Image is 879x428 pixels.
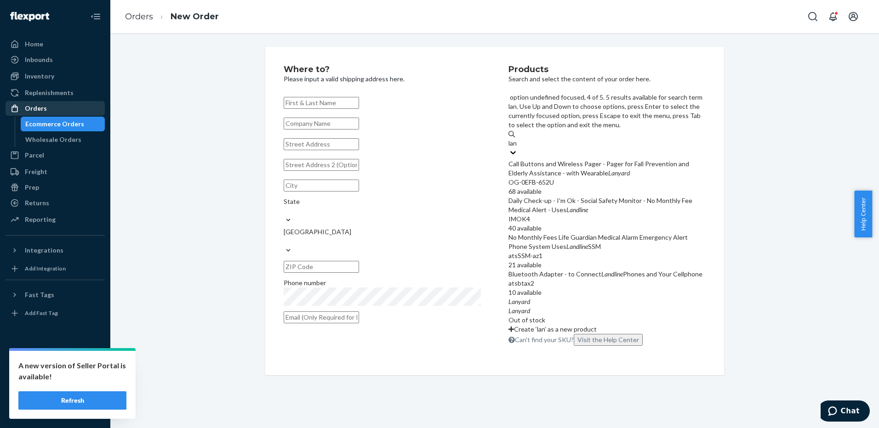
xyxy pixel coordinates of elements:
[25,135,81,144] div: Wholesale Orders
[6,243,105,258] button: Integrations
[508,74,706,84] p: Search and select the content of your order here.
[508,251,706,260] div: atsSSM-az1
[6,306,105,321] a: Add Fast Tag
[508,187,542,195] span: 68 available
[508,93,706,130] p: option undefined focused, 4 of 5. 5 results available for search term lan. Use Up and Down to cho...
[25,167,47,176] div: Freight
[508,159,706,178] div: Call Buttons and Wireless Pager - Pager for Fall Prevention and Elderly Assistance - with Wearable
[284,279,326,287] span: Phone number
[574,334,643,346] button: option undefined focused, 4 of 5. 5 results available for search term lan. Use Up and Down to cho...
[6,371,105,386] button: Talk to Support
[514,325,597,333] span: Create ‘lan’ as a new product
[508,279,706,288] div: atsbtax2
[25,151,44,160] div: Parcel
[86,7,105,26] button: Close Navigation
[566,206,588,214] em: Landline
[6,148,105,163] a: Parcel
[6,69,105,84] a: Inventory
[25,88,74,97] div: Replenishments
[6,261,105,276] a: Add Integration
[284,159,359,171] input: Street Address 2 (Optional)
[284,118,359,130] input: Company Name
[6,37,105,51] a: Home
[508,214,706,224] div: IMOK4
[6,164,105,179] a: Freight
[25,246,63,255] div: Integrations
[508,298,530,305] em: Lanyard
[508,288,542,296] span: 10 available
[25,198,49,208] div: Returns
[6,180,105,195] a: Prep
[508,196,706,214] div: Daily Check-up - I'm Ok - Social Safety Monitor - No Monthly Fee Medical Alert - Uses
[844,7,862,26] button: Open account menu
[6,355,105,370] a: Settings
[25,119,84,129] div: Ecommerce Orders
[25,39,43,49] div: Home
[284,97,359,109] input: First & Last Name
[508,307,530,315] em: Lanyard
[508,233,706,251] div: No Monthly Fees Life Guardian Medical Alarm Emergency Alert Phone System Uses SSM
[25,55,53,64] div: Inbounds
[6,101,105,116] a: Orders
[6,85,105,100] a: Replenishments
[508,224,542,232] span: 40 available
[25,215,56,224] div: Reporting
[25,104,47,113] div: Orders
[566,242,588,250] em: Landline
[6,212,105,227] a: Reporting
[18,391,126,410] button: Refresh
[508,316,545,324] span: Out of stock
[171,11,219,22] a: New Order
[821,400,870,423] iframe: Opens a widget where you can chat to one of our agents
[6,387,105,401] a: Help Center
[125,11,153,22] a: Orders
[25,309,58,317] div: Add Fast Tag
[284,138,359,150] input: Street Address
[6,196,105,210] a: Returns
[284,74,481,84] p: Please input a valid shipping address here.
[804,7,822,26] button: Open Search Box
[508,139,518,148] input: option undefined focused, 4 of 5. 5 results available for search term lan. Use Up and Down to cho...
[284,311,359,323] input: Email (Only Required for International)
[284,261,359,273] input: ZIP Code
[284,180,359,191] input: City
[854,191,872,237] button: Help Center
[10,12,49,21] img: Flexport logo
[508,178,706,187] div: OG-0EFB-652U
[25,183,39,192] div: Prep
[25,72,54,81] div: Inventory
[21,132,105,147] a: Wholesale Orders
[6,52,105,67] a: Inbounds
[6,402,105,417] button: Give Feedback
[118,3,226,30] ol: breadcrumbs
[25,290,54,299] div: Fast Tags
[515,336,643,344] span: Can't find your SKU?
[601,270,623,278] em: Landline
[21,117,105,131] a: Ecommerce Orders
[284,227,481,237] div: [GEOGRAPHIC_DATA]
[284,197,481,206] div: State
[824,7,842,26] button: Open notifications
[18,360,126,382] p: A new version of Seller Portal is available!
[608,169,630,177] em: Lanyard
[25,265,66,272] div: Add Integration
[508,65,706,74] h2: Products
[508,261,542,269] span: 21 available
[6,287,105,302] button: Fast Tags
[284,65,481,74] h2: Where to?
[508,270,706,279] div: Bluetooth Adapter - to Connect Phones and Your Cellphone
